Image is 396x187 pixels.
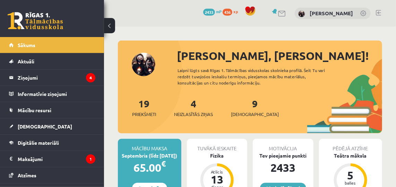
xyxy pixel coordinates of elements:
div: Mācību maksa [118,139,181,152]
i: 1 [86,154,95,164]
div: 2433 [253,159,313,176]
legend: Ziņojumi [18,70,95,86]
span: Aktuāli [18,58,34,64]
div: Teātra māksla [319,152,382,159]
a: [DEMOGRAPHIC_DATA] [9,118,95,134]
div: Laipni lūgts savā Rīgas 1. Tālmācības vidusskolas skolnieka profilā. Šeit Tu vari redzēt tuvojošo... [178,67,336,86]
div: 65.00 [118,159,181,176]
span: 436 [223,9,232,16]
div: Pēdējā atzīme [319,139,382,152]
a: Ziņojumi4 [9,70,95,86]
a: 4Neizlasītās ziņas [174,97,213,118]
span: Atzīmes [18,172,36,178]
div: 5 [340,170,361,181]
span: Sākums [18,42,35,48]
span: [DEMOGRAPHIC_DATA] [231,111,279,118]
span: 2433 [203,9,215,16]
a: Digitālie materiāli [9,135,95,151]
a: Mācību resursi [9,102,95,118]
span: Digitālie materiāli [18,140,59,146]
span: mP [216,9,222,14]
div: Septembris (līdz [DATE]) [118,152,181,159]
legend: Maksājumi [18,151,95,167]
div: Atlicis [207,170,227,174]
div: Motivācija [253,139,313,152]
span: Priekšmeti [132,111,156,118]
a: 436 xp [223,9,241,14]
a: [PERSON_NAME] [310,10,353,17]
a: Maksājumi1 [9,151,95,167]
span: xp [233,9,238,14]
a: 9[DEMOGRAPHIC_DATA] [231,97,279,118]
a: Sākums [9,37,95,53]
div: Tev pieejamie punkti [253,152,313,159]
a: 2433 mP [203,9,222,14]
div: Fizika [187,152,248,159]
a: 19Priekšmeti [132,97,156,118]
div: 13 [207,174,227,185]
span: Mācību resursi [18,107,51,113]
span: € [161,159,166,169]
a: Informatīvie ziņojumi [9,86,95,102]
i: 4 [86,73,95,82]
img: Rolands Lokmanis [298,10,305,17]
span: Neizlasītās ziņas [174,111,213,118]
div: Tuvākā ieskaite [187,139,248,152]
a: Aktuāli [9,53,95,69]
span: [DEMOGRAPHIC_DATA] [18,123,72,130]
a: Atzīmes [9,167,95,183]
div: balles [340,181,361,185]
div: [PERSON_NAME], [PERSON_NAME]! [177,47,382,64]
a: Rīgas 1. Tālmācības vidusskola [8,12,63,29]
legend: Informatīvie ziņojumi [18,86,95,102]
